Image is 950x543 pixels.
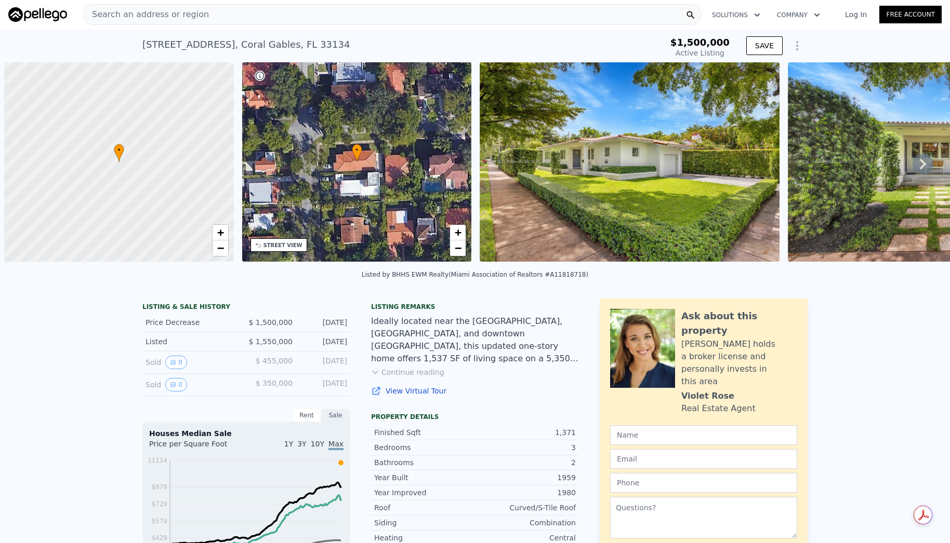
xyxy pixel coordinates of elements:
div: Sale [321,409,350,422]
tspan: $579 [151,518,167,525]
button: Company [769,6,828,24]
span: − [455,241,461,254]
span: + [455,226,461,239]
div: Price Decrease [146,317,238,328]
div: Real Estate Agent [681,402,756,415]
div: Year Improved [374,487,475,498]
input: Phone [610,473,797,493]
span: Max [328,440,344,450]
div: Ask about this property [681,309,797,338]
div: Ideally located near the [GEOGRAPHIC_DATA], [GEOGRAPHIC_DATA], and downtown [GEOGRAPHIC_DATA], th... [371,315,579,365]
div: Heating [374,533,475,543]
div: [DATE] [301,378,347,391]
a: Zoom in [213,225,228,240]
div: Roof [374,503,475,513]
div: Rent [292,409,321,422]
div: Sold [146,356,238,369]
div: STREET VIEW [263,241,302,249]
img: Pellego [8,7,67,22]
span: $ 1,550,000 [248,337,293,346]
span: • [114,145,124,155]
tspan: $729 [151,500,167,508]
div: 3 [475,442,576,453]
div: 1,371 [475,427,576,438]
div: Listing remarks [371,303,579,311]
div: • [352,144,362,162]
input: Name [610,425,797,445]
span: $ 455,000 [256,357,293,365]
span: Search an address or region [84,8,209,21]
div: Siding [374,518,475,528]
a: Zoom out [450,240,466,256]
a: Log In [833,9,879,20]
span: 1Y [284,440,293,448]
div: LISTING & SALE HISTORY [142,303,350,313]
div: Price per Square Foot [149,439,246,455]
span: Active Listing [676,49,724,57]
tspan: $1114 [148,457,167,464]
span: • [352,145,362,155]
div: Property details [371,413,579,421]
div: [PERSON_NAME] holds a broker license and personally invests in this area [681,338,797,388]
button: View historical data [165,378,187,391]
div: 1980 [475,487,576,498]
button: View historical data [165,356,187,369]
div: Year Built [374,472,475,483]
div: Central [475,533,576,543]
span: $ 350,000 [256,379,293,387]
tspan: $429 [151,534,167,541]
button: Continue reading [371,367,444,377]
a: View Virtual Tour [371,386,579,396]
div: Finished Sqft [374,427,475,438]
div: • [114,144,124,162]
span: − [217,241,223,254]
div: [DATE] [301,356,347,369]
div: Combination [475,518,576,528]
button: Show Options [787,35,808,56]
div: Sold [146,378,238,391]
span: $ 1,500,000 [248,318,293,327]
div: Listed by BHHS EWM Realty (Miami Association of Realtors #A11818718) [362,271,588,278]
button: SAVE [746,36,783,55]
img: Sale: 156807737 Parcel: 29137739 [480,62,779,262]
div: 1959 [475,472,576,483]
div: Listed [146,336,238,347]
div: Violet Rose [681,390,734,402]
div: 2 [475,457,576,468]
a: Zoom out [213,240,228,256]
span: + [217,226,223,239]
span: 10Y [311,440,324,448]
input: Email [610,449,797,469]
button: Solutions [704,6,769,24]
a: Free Account [879,6,942,23]
div: Bathrooms [374,457,475,468]
span: 3Y [297,440,306,448]
a: Zoom in [450,225,466,240]
div: [DATE] [301,317,347,328]
div: Bedrooms [374,442,475,453]
div: [DATE] [301,336,347,347]
div: Curved/S-Tile Roof [475,503,576,513]
div: [STREET_ADDRESS] , Coral Gables , FL 33134 [142,37,350,52]
span: $1,500,000 [670,37,730,48]
tspan: $879 [151,483,167,491]
div: Houses Median Sale [149,428,344,439]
